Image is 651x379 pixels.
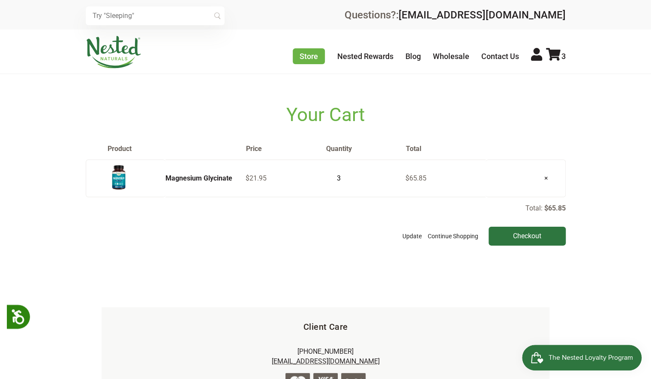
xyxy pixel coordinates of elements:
span: $21.95 [246,174,267,182]
a: × [537,167,555,189]
a: Magnesium Glycinate [165,174,232,182]
a: [EMAIL_ADDRESS][DOMAIN_NAME] [272,357,380,365]
a: [PHONE_NUMBER] [297,347,354,355]
iframe: Button to open loyalty program pop-up [522,345,642,370]
a: Contact Us [481,52,519,61]
img: Magnesium Glycinate - USA [108,163,129,191]
input: Try "Sleeping" [86,6,225,25]
div: Total: [86,204,566,246]
h5: Client Care [115,321,536,333]
a: 3 [546,52,566,61]
span: 3 [561,52,566,61]
a: Wholesale [433,52,469,61]
h1: Your Cart [86,104,566,126]
th: Total [405,145,486,153]
a: Continue Shopping [426,227,480,246]
p: $65.85 [544,204,566,212]
th: Price [246,145,326,153]
a: Blog [405,52,421,61]
input: Checkout [489,227,566,246]
button: Update [400,227,424,246]
th: Product [86,145,246,153]
div: Questions?: [345,10,566,20]
a: Nested Rewards [337,52,393,61]
a: Store [293,48,325,64]
th: Quantity [325,145,405,153]
img: Nested Naturals [86,36,141,68]
span: $65.85 [405,174,426,182]
a: [EMAIL_ADDRESS][DOMAIN_NAME] [399,9,566,21]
